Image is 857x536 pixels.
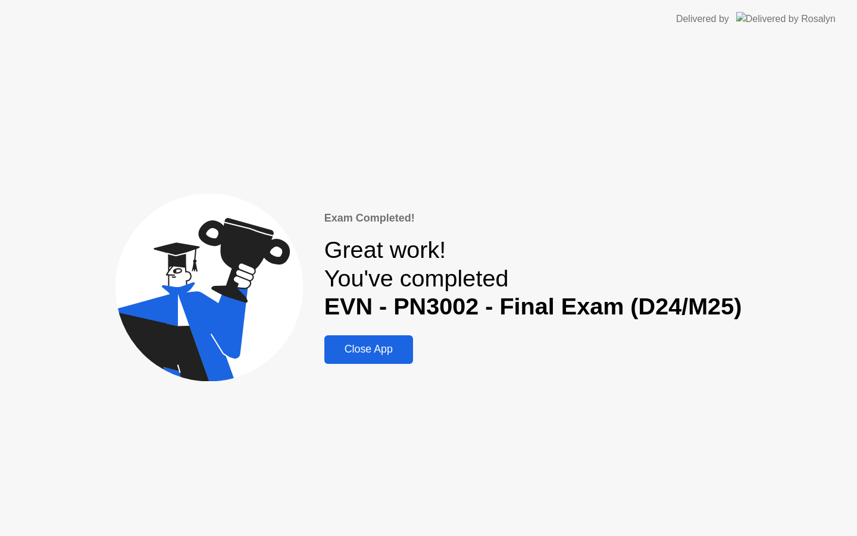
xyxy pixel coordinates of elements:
button: Close App [324,335,413,364]
div: Close App [328,343,409,356]
img: Delivered by Rosalyn [736,12,836,26]
div: Delivered by [676,12,729,26]
div: Great work! You've completed [324,236,742,321]
b: EVN - PN3002 - Final Exam (D24/M25) [324,293,742,319]
div: Exam Completed! [324,210,742,226]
